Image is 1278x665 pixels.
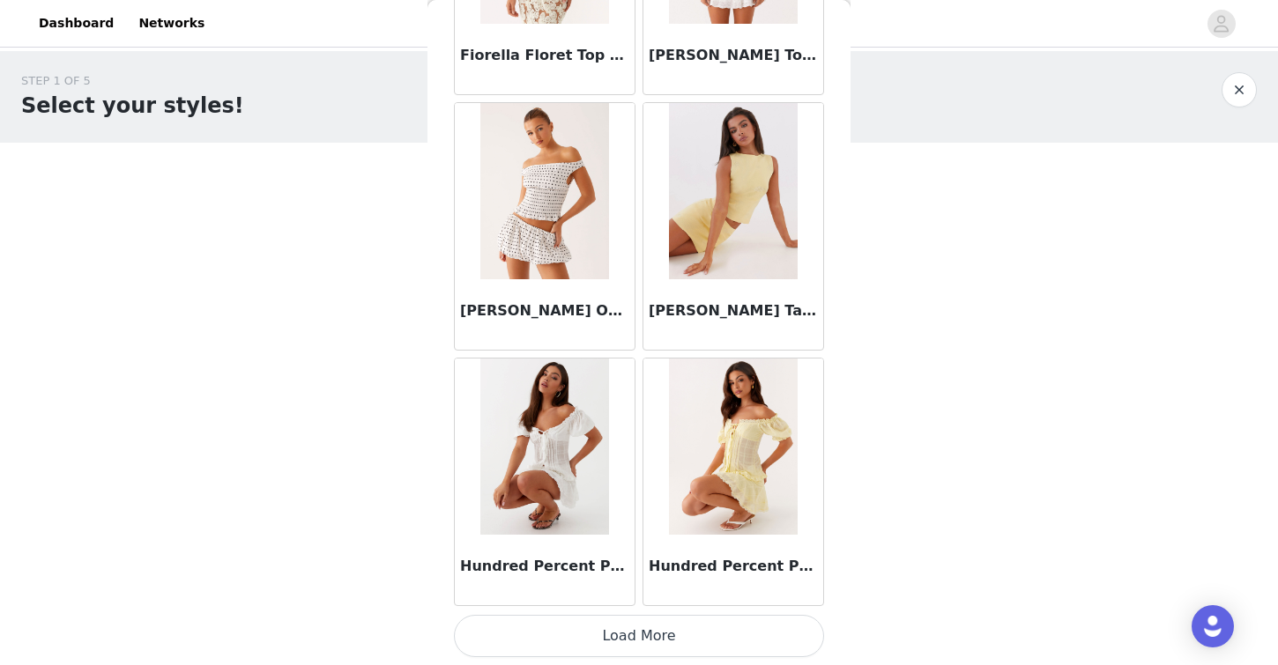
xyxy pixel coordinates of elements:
h3: Hundred Percent Puff Sleeve Top - White [460,556,629,577]
img: Holly Knit Tank - Lemon [669,103,797,279]
div: Open Intercom Messenger [1192,605,1234,647]
h1: Select your styles! [21,90,244,122]
a: Networks [128,4,215,43]
h3: [PERSON_NAME] Tank - Lemon [649,300,818,321]
h3: Hundred Percent Puff Sleeve Top - Yellow [649,556,818,577]
img: Hundred Percent Puff Sleeve Top - White [480,358,608,535]
h3: [PERSON_NAME] Top - White [649,45,818,66]
h3: Fiorella Floret Top - Yellow [460,45,629,66]
div: avatar [1213,10,1230,38]
img: Heather Off Shoulder Top - White Black Polka Dot [480,103,608,279]
button: Load More [454,615,824,657]
a: Dashboard [28,4,124,43]
img: Hundred Percent Puff Sleeve Top - Yellow [669,358,797,535]
div: STEP 1 OF 5 [21,72,244,90]
h3: [PERSON_NAME] Off Shoulder Top - White Black Polka Dot [460,300,629,321]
